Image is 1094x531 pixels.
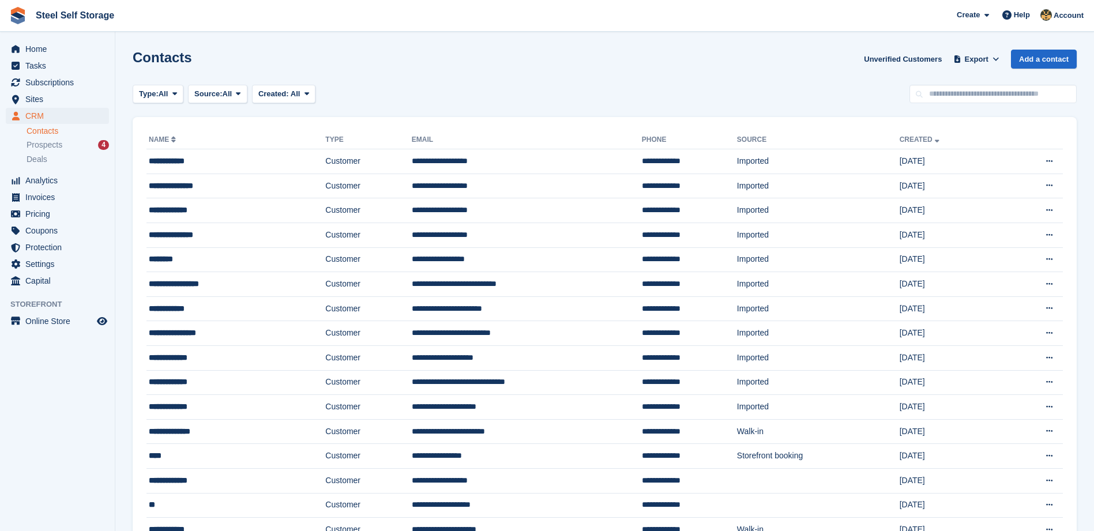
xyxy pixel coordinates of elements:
span: All [291,89,300,98]
td: Imported [737,296,900,321]
td: Customer [325,174,411,198]
td: Imported [737,272,900,297]
span: CRM [25,108,95,124]
td: Customer [325,419,411,444]
span: Home [25,41,95,57]
td: [DATE] [900,493,1003,518]
td: Customer [325,493,411,518]
td: Imported [737,149,900,174]
span: Created: [258,89,289,98]
td: Imported [737,247,900,272]
button: Export [951,50,1002,69]
span: Prospects [27,140,62,150]
span: Type: [139,88,159,100]
span: Subscriptions [25,74,95,91]
td: [DATE] [900,419,1003,444]
h1: Contacts [133,50,192,65]
td: Customer [325,444,411,469]
a: Steel Self Storage [31,6,119,25]
td: Customer [325,272,411,297]
td: Customer [325,321,411,346]
span: Sites [25,91,95,107]
a: menu [6,256,109,272]
td: Imported [737,370,900,395]
a: Prospects 4 [27,139,109,151]
span: Help [1014,9,1030,21]
td: [DATE] [900,468,1003,493]
th: Type [325,131,411,149]
td: [DATE] [900,345,1003,370]
span: Coupons [25,223,95,239]
a: Add a contact [1011,50,1077,69]
a: menu [6,41,109,57]
span: All [223,88,232,100]
a: Preview store [95,314,109,328]
th: Source [737,131,900,149]
td: [DATE] [900,149,1003,174]
td: [DATE] [900,395,1003,420]
span: Deals [27,154,47,165]
th: Phone [642,131,737,149]
a: menu [6,108,109,124]
td: Imported [737,198,900,223]
a: menu [6,58,109,74]
td: Imported [737,395,900,420]
img: James Steel [1040,9,1052,21]
button: Source: All [188,85,247,104]
td: [DATE] [900,223,1003,247]
span: Source: [194,88,222,100]
span: Storefront [10,299,115,310]
a: menu [6,239,109,255]
td: Storefront booking [737,444,900,469]
span: Online Store [25,313,95,329]
span: Analytics [25,172,95,189]
span: Tasks [25,58,95,74]
span: Export [965,54,988,65]
td: Imported [737,174,900,198]
a: menu [6,223,109,239]
a: menu [6,206,109,222]
span: Protection [25,239,95,255]
td: Customer [325,370,411,395]
button: Type: All [133,85,183,104]
th: Email [412,131,642,149]
td: Customer [325,468,411,493]
a: Unverified Customers [859,50,946,69]
td: [DATE] [900,272,1003,297]
a: menu [6,74,109,91]
span: Pricing [25,206,95,222]
td: Customer [325,149,411,174]
button: Created: All [252,85,315,104]
span: Invoices [25,189,95,205]
img: stora-icon-8386f47178a22dfd0bd8f6a31ec36ba5ce8667c1dd55bd0f319d3a0aa187defe.svg [9,7,27,24]
td: Imported [737,223,900,247]
a: menu [6,273,109,289]
div: 4 [98,140,109,150]
a: menu [6,172,109,189]
td: [DATE] [900,370,1003,395]
td: Customer [325,223,411,247]
span: Create [957,9,980,21]
a: menu [6,189,109,205]
td: Customer [325,247,411,272]
span: Account [1054,10,1084,21]
td: [DATE] [900,247,1003,272]
span: All [159,88,168,100]
span: Settings [25,256,95,272]
td: [DATE] [900,296,1003,321]
td: [DATE] [900,174,1003,198]
a: Created [900,135,942,144]
a: Deals [27,153,109,165]
td: Customer [325,395,411,420]
a: menu [6,91,109,107]
td: [DATE] [900,198,1003,223]
td: [DATE] [900,444,1003,469]
a: menu [6,313,109,329]
td: Imported [737,321,900,346]
a: Name [149,135,178,144]
td: Walk-in [737,419,900,444]
td: Customer [325,198,411,223]
a: Contacts [27,126,109,137]
td: Customer [325,345,411,370]
td: [DATE] [900,321,1003,346]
